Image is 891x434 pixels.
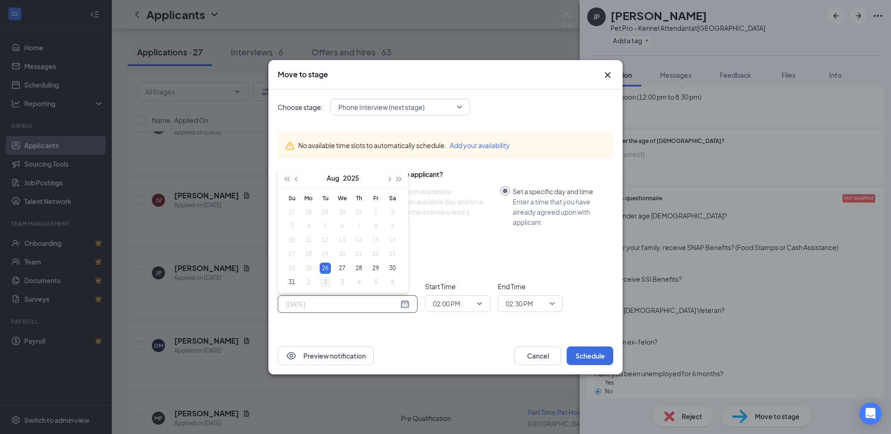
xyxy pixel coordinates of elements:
[498,281,563,292] span: End Time
[300,191,317,205] th: Mo
[506,297,533,311] span: 02:30 PM
[278,346,374,365] button: EyePreview notification
[336,263,348,274] div: 27
[334,275,350,289] td: 2025-09-03
[387,277,398,288] div: 6
[283,275,300,289] td: 2025-08-31
[350,261,367,275] td: 2025-08-28
[278,102,323,112] span: Choose stage:
[513,197,606,227] div: Enter a time that you have already agreed upon with applicant
[334,191,350,205] th: We
[384,275,401,289] td: 2025-09-06
[338,100,425,114] span: Phone Interview (next stage)
[317,191,334,205] th: Tu
[334,261,350,275] td: 2025-08-27
[425,281,490,292] span: Start Time
[343,169,359,187] button: 2025
[317,275,334,289] td: 2025-09-02
[286,350,297,361] svg: Eye
[350,275,367,289] td: 2025-09-04
[320,263,331,274] div: 26
[513,186,606,197] div: Set a specific day and time
[303,277,314,288] div: 1
[327,169,339,187] button: Aug
[450,140,510,150] button: Add your availability
[383,197,493,227] div: Choose an available day and time slot from the interview lead’s calendar
[317,261,334,275] td: 2025-08-26
[283,191,300,205] th: Su
[300,275,317,289] td: 2025-09-01
[278,170,613,179] div: How do you want to schedule time with the applicant?
[278,69,328,80] h3: Move to stage
[387,263,398,274] div: 30
[285,141,295,150] svg: Warning
[286,277,297,288] div: 31
[353,263,364,274] div: 28
[336,277,348,288] div: 3
[298,140,606,150] div: No available time slots to automatically schedule.
[567,346,613,365] button: Schedule
[602,69,613,81] svg: Cross
[367,191,384,205] th: Fr
[384,261,401,275] td: 2025-08-30
[370,277,381,288] div: 5
[367,261,384,275] td: 2025-08-29
[433,297,460,311] span: 02:00 PM
[514,346,561,365] button: Cancel
[370,263,381,274] div: 29
[320,277,331,288] div: 2
[383,186,493,197] div: Select from availability
[367,275,384,289] td: 2025-09-05
[384,191,401,205] th: Sa
[353,277,364,288] div: 4
[602,69,613,81] button: Close
[859,402,882,425] div: Open Intercom Messenger
[350,191,367,205] th: Th
[286,299,398,309] input: Aug 26, 2025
